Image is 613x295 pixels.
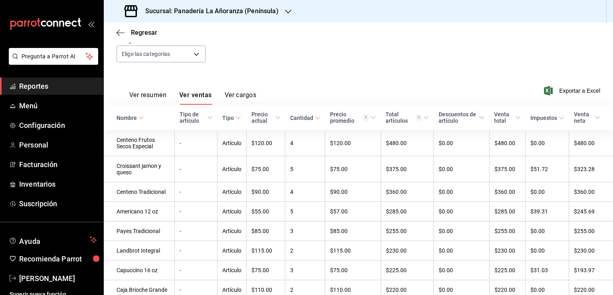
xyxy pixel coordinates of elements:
div: Tipo de artículo [180,111,206,124]
a: Pregunta a Parrot AI [6,58,98,66]
span: Venta neta [574,111,600,124]
td: $480.00 [489,130,525,156]
span: Precio actual [251,111,281,124]
div: Total artículos [386,111,421,124]
td: Artículo [218,130,247,156]
button: Exportar a Excel [546,86,600,96]
td: Artículo [218,221,247,241]
td: $323.28 [569,156,613,182]
span: Nombre [117,115,144,121]
div: Precio actual [251,111,273,124]
span: Pregunta a Parrot AI [22,52,86,61]
td: $115.00 [325,241,381,261]
td: Artículo [218,261,247,280]
td: $90.00 [325,182,381,202]
td: $0.00 [434,221,489,241]
div: navigation tabs [129,91,256,105]
td: $0.00 [434,261,489,280]
td: $120.00 [247,130,285,156]
td: $115.00 [247,241,285,261]
td: 3 [285,261,325,280]
td: - [175,241,218,261]
span: Configuración [19,120,97,131]
td: $255.00 [569,221,613,241]
td: Payes Tradicional [104,221,175,241]
button: Ver resumen [129,91,166,105]
span: Cantidad [290,115,320,121]
td: $0.00 [434,130,489,156]
td: $75.00 [247,156,285,182]
td: $230.00 [381,241,433,261]
td: $0.00 [526,241,569,261]
td: - [175,221,218,241]
td: $375.00 [489,156,525,182]
span: Total artículos [386,111,429,124]
td: 3 [285,221,325,241]
td: 2 [285,241,325,261]
svg: El total artículos considera cambios de precios en los artículos así como costos adicionales por ... [416,115,422,121]
td: 5 [285,202,325,221]
td: $120.00 [325,130,381,156]
td: Croissant jamon y queso [104,156,175,182]
td: $39.31 [526,202,569,221]
span: Reportes [19,81,97,92]
td: $230.00 [569,241,613,261]
div: Venta total [494,111,513,124]
div: Tipo [222,115,234,121]
td: $85.00 [325,221,381,241]
div: Precio promedio [330,111,369,124]
td: $0.00 [434,156,489,182]
div: Venta neta [574,111,593,124]
td: $480.00 [569,130,613,156]
td: $75.00 [325,156,381,182]
span: Venta total [494,111,520,124]
td: $0.00 [526,182,569,202]
span: Elige las categorías [122,50,170,58]
td: $75.00 [325,261,381,280]
td: Artículo [218,182,247,202]
button: Regresar [117,29,157,36]
td: - [175,130,218,156]
button: Ver ventas [179,91,212,105]
td: $225.00 [381,261,433,280]
td: Centeno Tradicional [104,182,175,202]
td: $85.00 [247,221,285,241]
td: $255.00 [489,221,525,241]
span: Recomienda Parrot [19,253,97,264]
td: $285.00 [489,202,525,221]
td: $255.00 [381,221,433,241]
span: Suscripción [19,198,97,209]
td: Americano 12 oz [104,202,175,221]
td: Artículo [218,241,247,261]
td: $285.00 [381,202,433,221]
td: $225.00 [489,261,525,280]
h3: Sucursal: Panadería La Añoranza (Península) [139,6,279,16]
div: Descuentos de artículo [439,111,477,124]
td: $0.00 [434,241,489,261]
td: $75.00 [247,261,285,280]
button: Pregunta a Parrot AI [9,48,98,65]
span: Impuestos [530,115,564,121]
td: 4 [285,182,325,202]
span: Personal [19,140,97,150]
span: Facturación [19,159,97,170]
td: $360.00 [489,182,525,202]
td: - [175,182,218,202]
td: 5 [285,156,325,182]
span: Inventarios [19,179,97,189]
td: $90.00 [247,182,285,202]
td: Capuccino 16 oz [104,261,175,280]
td: $57.00 [325,202,381,221]
td: $31.03 [526,261,569,280]
span: Regresar [131,29,157,36]
td: $245.69 [569,202,613,221]
td: Centeno Frutos Secos Especial [104,130,175,156]
td: $480.00 [381,130,433,156]
td: Landbrot Integral [104,241,175,261]
span: Tipo de artículo [180,111,213,124]
span: Precio promedio [330,111,376,124]
td: $0.00 [526,130,569,156]
svg: Precio promedio = Total artículos / cantidad [363,115,369,121]
td: $230.00 [489,241,525,261]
